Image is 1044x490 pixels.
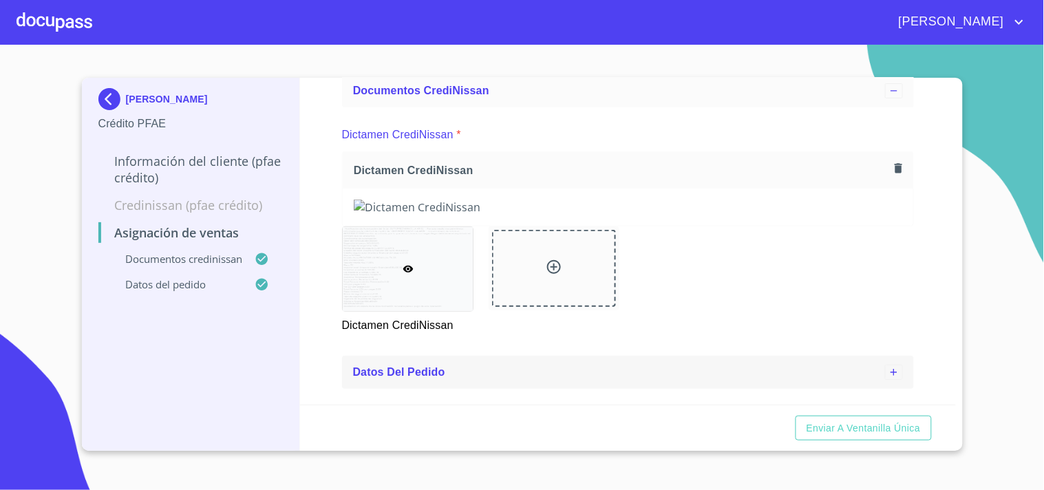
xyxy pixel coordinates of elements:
[98,88,284,116] div: [PERSON_NAME]
[98,197,284,213] p: Credinissan (PFAE crédito)
[342,127,454,143] p: Dictamen CrediNissan
[98,252,255,266] p: Documentos CrediNissan
[354,163,889,178] span: Dictamen CrediNissan
[353,85,489,96] span: Documentos CrediNissan
[888,11,1011,33] span: [PERSON_NAME]
[807,420,921,437] span: Enviar a Ventanilla única
[98,224,284,241] p: Asignación de Ventas
[98,116,284,132] p: Crédito PFAE
[126,94,208,105] p: [PERSON_NAME]
[342,356,914,389] div: Datos del pedido
[342,312,473,334] p: Dictamen CrediNissan
[98,88,126,110] img: Docupass spot blue
[354,200,902,215] img: Dictamen CrediNissan
[888,11,1027,33] button: account of current user
[98,153,284,186] p: Información del cliente (PFAE crédito)
[342,74,914,107] div: Documentos CrediNissan
[353,366,445,378] span: Datos del pedido
[98,277,255,291] p: Datos del pedido
[796,416,932,441] button: Enviar a Ventanilla única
